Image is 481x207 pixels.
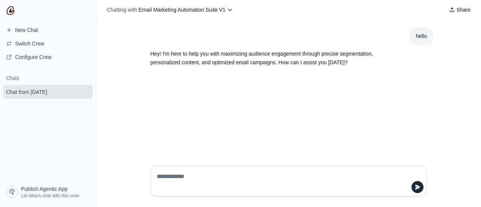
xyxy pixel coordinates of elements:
span: Share [457,6,470,14]
div: hello [416,32,427,41]
span: New Chat [15,26,38,34]
section: Response [144,45,397,71]
a: Configure Crew [3,51,93,63]
img: CrewAI Logo [6,6,15,15]
a: Chat from [DATE] [3,85,93,99]
button: Switch Crew [3,38,93,50]
span: Chat from [DATE] [6,88,47,96]
span: Switch Crew [15,40,44,47]
span: Let others chat with this crew [21,193,79,199]
span: Chatting with [107,6,137,14]
section: User message [410,27,433,45]
a: Publish Agentic App Let others chat with this crew [3,183,93,201]
button: Share [446,5,473,15]
a: New Chat [3,24,93,36]
button: Chatting with Email Marketing Automation Suite V1 [104,5,236,15]
span: Publish Agentic App [21,185,68,193]
span: Email Marketing Automation Suite V1 [139,7,225,13]
p: Hey! I'm here to help you with maximizing audience engagement through precise segmentation, perso... [150,50,391,67]
span: Configure Crew [15,53,51,61]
